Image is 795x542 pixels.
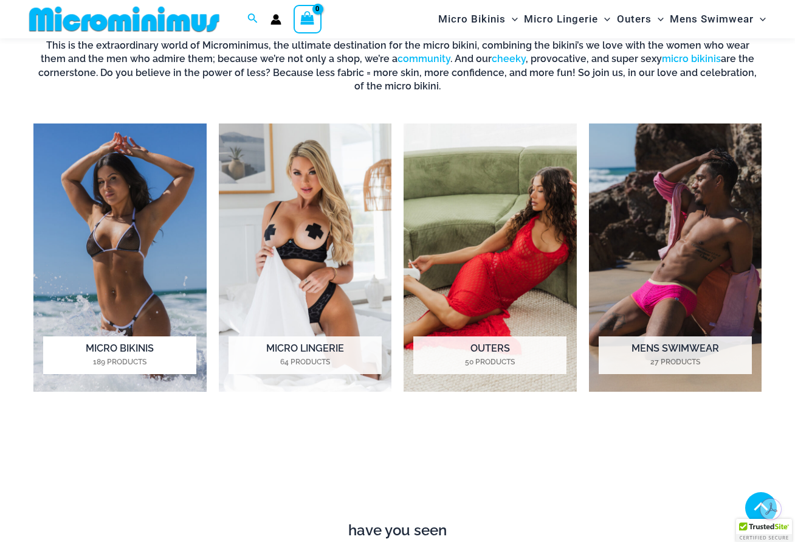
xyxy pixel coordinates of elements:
[247,12,258,27] a: Search icon link
[270,14,281,25] a: Account icon link
[492,53,526,64] a: cheeky
[754,4,766,35] span: Menu Toggle
[294,5,322,33] a: View Shopping Cart, empty
[589,123,762,392] a: Visit product category Mens Swimwear
[670,4,754,35] span: Mens Swimwear
[652,4,664,35] span: Menu Toggle
[229,356,382,367] mark: 64 Products
[219,123,392,392] a: Visit product category Micro Lingerie
[435,4,521,35] a: Micro BikinisMenu ToggleMenu Toggle
[43,356,196,367] mark: 189 Products
[229,336,382,374] h2: Micro Lingerie
[413,356,566,367] mark: 50 Products
[404,123,577,392] img: Outers
[667,4,769,35] a: Mens SwimwearMenu ToggleMenu Toggle
[736,519,792,542] div: TrustedSite Certified
[33,424,762,515] iframe: TrustedSite Certified
[33,39,762,94] h6: This is the extraordinary world of Microminimus, the ultimate destination for the micro bikini, c...
[219,123,392,392] img: Micro Lingerie
[521,4,613,35] a: Micro LingerieMenu ToggleMenu Toggle
[599,336,752,374] h2: Mens Swimwear
[397,53,450,64] a: community
[33,123,207,392] a: Visit product category Micro Bikinis
[614,4,667,35] a: OutersMenu ToggleMenu Toggle
[33,123,207,392] img: Micro Bikinis
[598,4,610,35] span: Menu Toggle
[617,4,652,35] span: Outers
[662,53,721,64] a: micro bikinis
[524,4,598,35] span: Micro Lingerie
[43,336,196,374] h2: Micro Bikinis
[24,5,224,33] img: MM SHOP LOGO FLAT
[413,336,566,374] h2: Outers
[404,123,577,392] a: Visit product category Outers
[506,4,518,35] span: Menu Toggle
[433,2,771,36] nav: Site Navigation
[599,356,752,367] mark: 27 Products
[24,522,771,540] h4: have you seen
[438,4,506,35] span: Micro Bikinis
[589,123,762,392] img: Mens Swimwear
